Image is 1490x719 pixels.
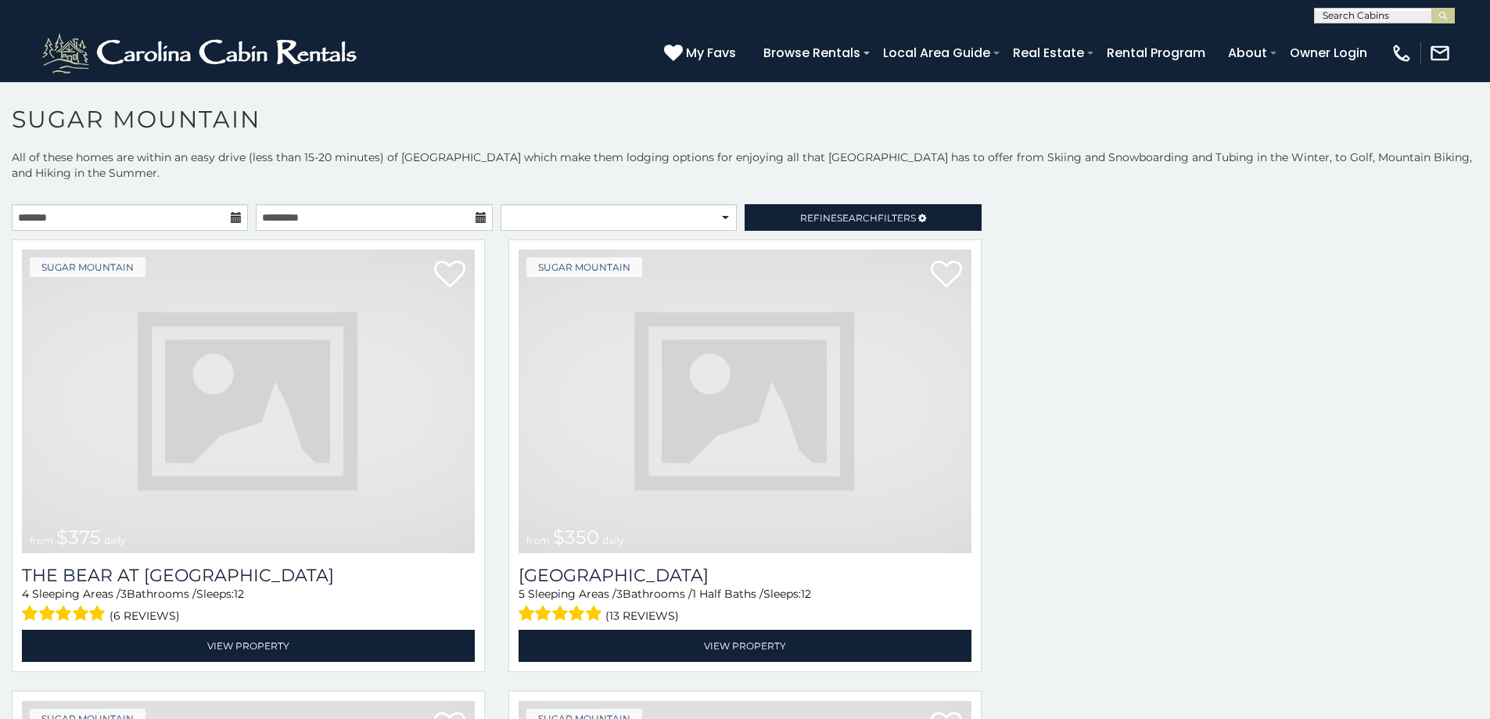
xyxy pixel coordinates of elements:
[519,250,971,553] a: from $350 daily
[526,534,550,546] span: from
[1391,42,1413,64] img: phone-regular-white.png
[110,606,180,626] span: (6 reviews)
[664,43,740,63] a: My Favs
[234,587,244,601] span: 12
[745,204,981,231] a: RefineSearchFilters
[39,30,364,77] img: White-1-2.png
[1429,42,1451,64] img: mail-regular-white.png
[801,587,811,601] span: 12
[30,257,145,277] a: Sugar Mountain
[686,43,736,63] span: My Favs
[22,250,475,553] a: from $375 daily
[875,39,998,67] a: Local Area Guide
[1099,39,1213,67] a: Rental Program
[519,586,971,626] div: Sleeping Areas / Bathrooms / Sleeps:
[519,565,971,586] h3: Grouse Moor Lodge
[756,39,868,67] a: Browse Rentals
[519,630,971,662] a: View Property
[22,565,475,586] a: The Bear At [GEOGRAPHIC_DATA]
[692,587,763,601] span: 1 Half Baths /
[56,526,101,548] span: $375
[519,587,525,601] span: 5
[1282,39,1375,67] a: Owner Login
[837,212,878,224] span: Search
[22,565,475,586] h3: The Bear At Sugar Mountain
[1220,39,1275,67] a: About
[553,526,599,548] span: $350
[22,250,475,553] img: dummy-image.jpg
[931,259,962,292] a: Add to favorites
[519,250,971,553] img: dummy-image.jpg
[120,587,127,601] span: 3
[434,259,465,292] a: Add to favorites
[104,534,126,546] span: daily
[526,257,642,277] a: Sugar Mountain
[616,587,623,601] span: 3
[605,606,679,626] span: (13 reviews)
[22,587,29,601] span: 4
[22,586,475,626] div: Sleeping Areas / Bathrooms / Sleeps:
[800,212,916,224] span: Refine Filters
[519,565,971,586] a: [GEOGRAPHIC_DATA]
[30,534,53,546] span: from
[602,534,624,546] span: daily
[1005,39,1092,67] a: Real Estate
[22,630,475,662] a: View Property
